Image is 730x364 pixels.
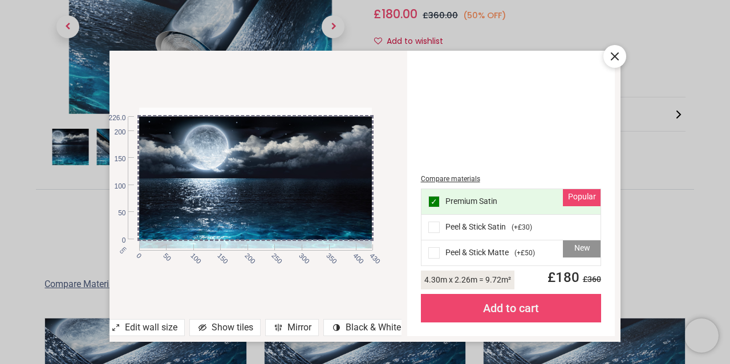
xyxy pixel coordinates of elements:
[117,245,127,255] span: cm
[421,215,601,240] div: Peel & Stick Satin
[265,319,319,336] div: Mirror
[297,251,304,259] span: 300
[421,271,514,289] div: 4.30 m x 2.26 m = 9.72 m²
[104,128,126,137] span: 200
[431,198,437,206] span: ✓
[563,240,601,257] div: New
[104,154,126,164] span: 150
[514,248,535,258] span: ( +£50 )
[103,319,185,336] div: Edit wall size
[684,318,719,353] iframe: Brevo live chat
[421,240,601,265] div: Peel & Stick Matte
[367,251,375,259] span: 430
[188,251,196,259] span: 100
[323,319,408,336] div: Black & White
[104,208,126,218] span: 50
[351,251,358,259] span: 400
[512,223,532,232] span: ( +£30 )
[134,251,141,259] span: 0
[104,113,126,123] span: 226.0
[579,275,601,284] span: £ 360
[189,319,261,336] div: Show tiles
[215,251,222,259] span: 150
[324,251,331,259] span: 350
[541,269,601,285] span: £ 180
[270,251,277,259] span: 250
[104,182,126,191] span: 100
[421,189,601,215] div: Premium Satin
[421,294,601,322] div: Add to cart
[104,236,126,246] span: 0
[161,251,168,259] span: 50
[421,174,601,184] div: Compare materials
[242,251,250,259] span: 200
[563,189,601,206] div: Popular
